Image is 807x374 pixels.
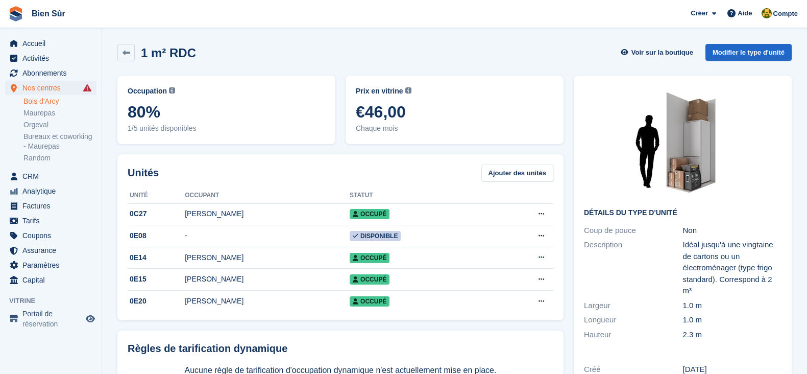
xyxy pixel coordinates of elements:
h2: Unités [128,165,159,180]
div: Hauteur [584,329,683,341]
a: menu [5,258,96,272]
span: 80% [128,103,325,121]
div: Règles de tarification dynamique [128,341,553,356]
img: icon-info-grey-7440780725fd019a000dd9b08b2336e03edf1995a4989e88bcd33f0948082b44.svg [169,87,175,93]
span: Occupé [350,209,389,219]
a: menu [5,184,96,198]
div: 2.3 m [683,329,782,341]
span: Compte [773,9,798,19]
a: Bois d'Arcy [23,97,96,106]
div: 0C27 [128,208,185,219]
div: Largeur [584,300,683,312]
span: Occupé [350,274,389,285]
div: Longueur [584,314,683,326]
h2: 1 m² RDC [141,46,196,60]
td: - [185,225,350,247]
span: Occupé [350,253,389,263]
a: Voir sur la boutique [620,44,697,61]
a: Maurepas [23,108,96,118]
i: Des échecs de synchronisation des entrées intelligentes se sont produits [83,84,91,92]
span: Créer [691,8,708,18]
span: Paramètres [22,258,84,272]
a: menu [5,309,96,329]
a: Random [23,153,96,163]
span: 1/5 unités disponibles [128,123,325,134]
span: Activités [22,51,84,65]
div: 0E15 [128,274,185,285]
span: CRM [22,169,84,183]
a: Orgeval [23,120,96,130]
span: Occupé [350,296,389,307]
span: Occupation [128,86,167,97]
div: 0E20 [128,296,185,307]
span: Accueil [22,36,84,51]
a: menu [5,273,96,287]
span: Nos centres [22,81,84,95]
img: icon-info-grey-7440780725fd019a000dd9b08b2336e03edf1995a4989e88bcd33f0948082b44.svg [405,87,411,93]
span: Analytique [22,184,84,198]
div: Idéal jusqu'à une vingtaine de cartons ou un électroménager (type frigo standard). Correspond à 2 m³ [683,239,782,297]
a: menu [5,243,96,258]
div: [PERSON_NAME] [185,296,350,307]
span: Prix en vitrine [356,86,403,97]
span: Aide [738,8,752,18]
a: menu [5,228,96,243]
div: 0E08 [128,230,185,241]
div: [PERSON_NAME] [185,208,350,219]
a: menu [5,36,96,51]
span: Capital [22,273,84,287]
th: Occupant [185,188,350,204]
span: Disponible [350,231,401,241]
th: Unité [128,188,185,204]
a: Ajouter des unités [481,165,553,181]
span: Tarifs [22,214,84,228]
div: Non [683,225,782,237]
span: Vitrine [9,296,102,306]
span: Voir sur la boutique [631,48,693,58]
span: Factures [22,199,84,213]
span: Assurance [22,243,84,258]
div: 1.0 m [683,300,782,312]
a: menu [5,214,96,228]
a: menu [5,169,96,183]
a: Boutique d'aperçu [84,313,96,325]
span: Chaque mois [356,123,553,134]
a: menu [5,51,96,65]
div: [PERSON_NAME] [185,252,350,263]
a: Bien Sûr [28,5,69,22]
div: Description [584,239,683,297]
a: menu [5,81,96,95]
a: menu [5,66,96,80]
div: [PERSON_NAME] [185,274,350,285]
img: box-1m2.jpg [606,86,760,201]
img: stora-icon-8386f47178a22dfd0bd8f6a31ec36ba5ce8667c1dd55bd0f319d3a0aa187defe.svg [8,6,23,21]
div: 0E14 [128,252,185,263]
a: Bureaux et coworking - Maurepas [23,132,96,151]
a: Modifier le type d'unité [705,44,792,61]
img: Fatima Kelaaoui [762,8,772,18]
span: Coupons [22,228,84,243]
span: Portail de réservation [22,309,84,329]
span: €46,00 [356,103,553,121]
div: 1.0 m [683,314,782,326]
a: menu [5,199,96,213]
th: Statut [350,188,493,204]
h2: Détails du type d'unité [584,209,781,217]
div: Coup de pouce [584,225,683,237]
span: Abonnements [22,66,84,80]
